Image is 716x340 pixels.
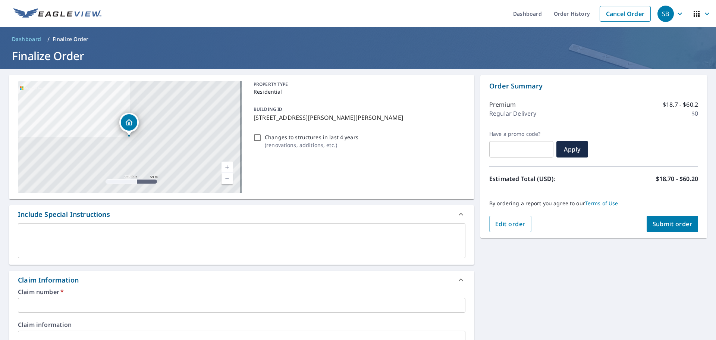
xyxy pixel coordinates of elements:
span: Submit order [653,220,693,228]
button: Apply [556,141,588,157]
label: Claim information [18,322,465,328]
p: $0 [691,109,698,118]
p: $18.70 - $60.20 [656,174,698,183]
p: Residential [254,88,462,96]
a: Current Level 17, Zoom In [222,162,233,173]
p: Regular Delivery [489,109,536,118]
p: Finalize Order [53,35,89,43]
a: Cancel Order [600,6,651,22]
p: Order Summary [489,81,698,91]
a: Current Level 17, Zoom Out [222,173,233,184]
p: Estimated Total (USD): [489,174,594,183]
button: Submit order [647,216,698,232]
a: Terms of Use [585,200,618,207]
span: Apply [562,145,582,153]
span: Dashboard [12,35,41,43]
div: Claim Information [9,271,474,289]
div: Include Special Instructions [18,209,110,219]
a: Dashboard [9,33,44,45]
h1: Finalize Order [9,48,707,63]
p: [STREET_ADDRESS][PERSON_NAME][PERSON_NAME] [254,113,462,122]
label: Claim number [18,289,465,295]
div: Claim Information [18,275,79,285]
p: PROPERTY TYPE [254,81,462,88]
p: $18.7 - $60.2 [663,100,698,109]
p: Premium [489,100,516,109]
div: SB [657,6,674,22]
p: By ordering a report you agree to our [489,200,698,207]
label: Have a promo code? [489,131,553,137]
p: BUILDING ID [254,106,282,112]
p: ( renovations, additions, etc. ) [265,141,358,149]
li: / [47,35,50,44]
div: Dropped pin, building 1, Residential property, 440 N Ethlyn Rd Winfield, MO 63389 [119,113,139,136]
span: Edit order [495,220,525,228]
p: Changes to structures in last 4 years [265,133,358,141]
div: Include Special Instructions [9,205,474,223]
button: Edit order [489,216,531,232]
img: EV Logo [13,8,101,19]
nav: breadcrumb [9,33,707,45]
